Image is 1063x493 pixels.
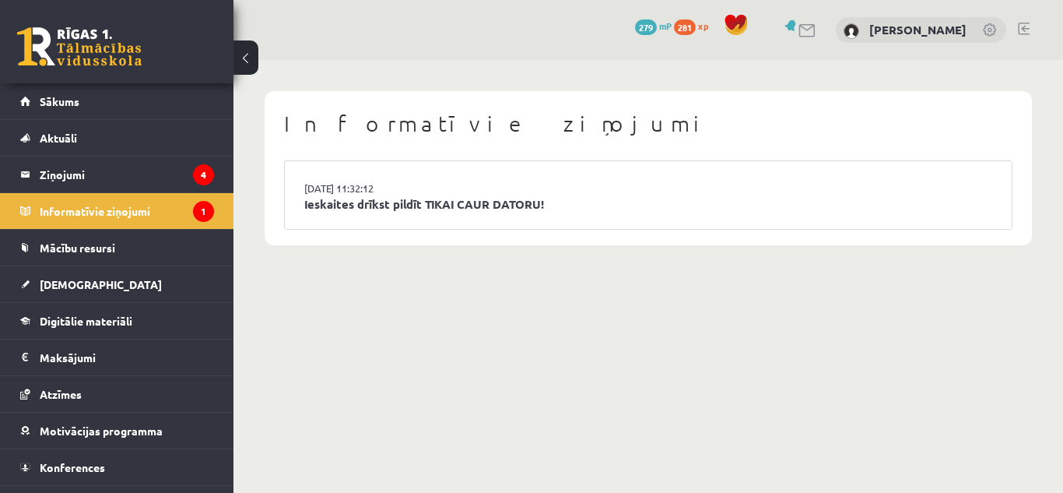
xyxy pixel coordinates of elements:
legend: Informatīvie ziņojumi [40,193,214,229]
legend: Maksājumi [40,340,214,375]
a: Ieskaites drīkst pildīt TIKAI CAUR DATORU! [304,195,992,213]
span: 279 [635,19,657,35]
span: Motivācijas programma [40,424,163,438]
a: [DATE] 11:32:12 [304,181,421,196]
a: Atzīmes [20,376,214,412]
a: Ziņojumi4 [20,157,214,192]
a: Konferences [20,449,214,485]
img: Ksenija Misņika [844,23,859,39]
a: 281 xp [674,19,716,32]
h1: Informatīvie ziņojumi [284,111,1012,137]
span: [DEMOGRAPHIC_DATA] [40,277,162,291]
a: [DEMOGRAPHIC_DATA] [20,266,214,302]
legend: Ziņojumi [40,157,214,192]
span: 281 [674,19,696,35]
a: [PERSON_NAME] [869,22,967,37]
a: Motivācijas programma [20,413,214,449]
span: Sākums [40,94,79,108]
a: Mācību resursi [20,230,214,266]
a: Aktuāli [20,120,214,156]
a: Sākums [20,83,214,119]
a: Digitālie materiāli [20,303,214,339]
i: 1 [193,201,214,222]
a: Rīgas 1. Tālmācības vidusskola [17,27,142,66]
span: Mācību resursi [40,241,115,255]
a: Informatīvie ziņojumi1 [20,193,214,229]
i: 4 [193,164,214,185]
span: xp [698,19,708,32]
a: Maksājumi [20,340,214,375]
span: Konferences [40,460,105,474]
span: mP [659,19,672,32]
span: Aktuāli [40,131,77,145]
span: Atzīmes [40,387,82,401]
a: 279 mP [635,19,672,32]
span: Digitālie materiāli [40,314,132,328]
